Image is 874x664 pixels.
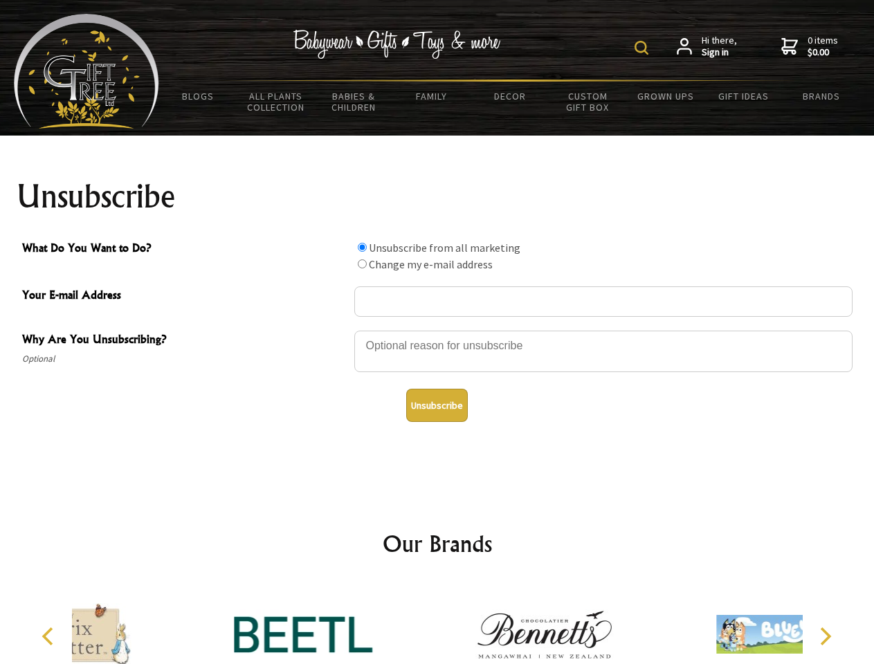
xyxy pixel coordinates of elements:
[354,286,853,317] input: Your E-mail Address
[781,35,838,59] a: 0 items$0.00
[677,35,737,59] a: Hi there,Sign in
[17,180,858,213] h1: Unsubscribe
[358,243,367,252] input: What Do You Want to Do?
[702,46,737,59] strong: Sign in
[393,82,471,111] a: Family
[28,527,847,560] h2: Our Brands
[22,239,347,259] span: What Do You Want to Do?
[159,82,237,111] a: BLOGS
[35,621,65,652] button: Previous
[315,82,393,122] a: Babies & Children
[369,257,493,271] label: Change my e-mail address
[354,331,853,372] textarea: Why Are You Unsubscribing?
[704,82,783,111] a: Gift Ideas
[369,241,520,255] label: Unsubscribe from all marketing
[237,82,316,122] a: All Plants Collection
[808,46,838,59] strong: $0.00
[702,35,737,59] span: Hi there,
[783,82,861,111] a: Brands
[810,621,840,652] button: Next
[626,82,704,111] a: Grown Ups
[471,82,549,111] a: Decor
[549,82,627,122] a: Custom Gift Box
[358,259,367,268] input: What Do You Want to Do?
[22,331,347,351] span: Why Are You Unsubscribing?
[22,286,347,306] span: Your E-mail Address
[293,30,501,59] img: Babywear - Gifts - Toys & more
[635,41,648,55] img: product search
[808,34,838,59] span: 0 items
[22,351,347,367] span: Optional
[406,389,468,422] button: Unsubscribe
[14,14,159,129] img: Babyware - Gifts - Toys and more...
